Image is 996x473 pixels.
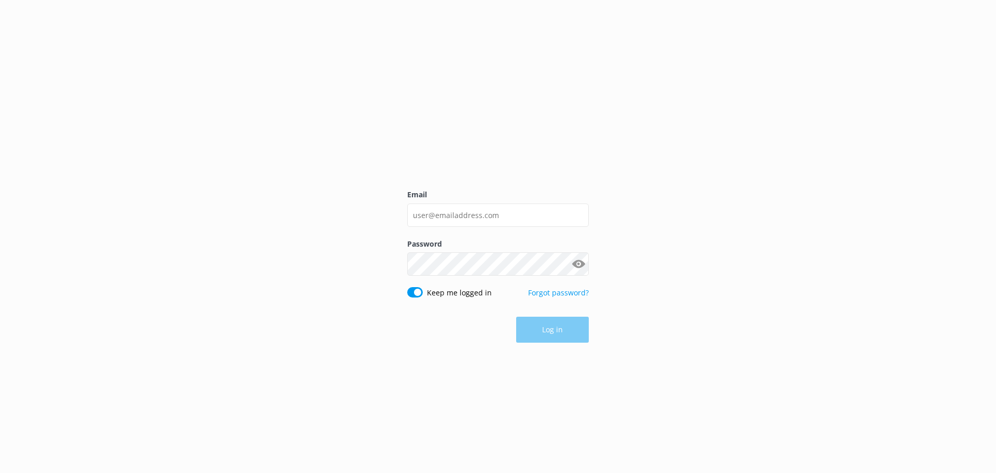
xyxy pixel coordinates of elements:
a: Forgot password? [528,288,589,298]
label: Password [407,238,589,250]
label: Email [407,189,589,200]
input: user@emailaddress.com [407,204,589,227]
button: Show password [568,254,589,275]
label: Keep me logged in [427,287,492,299]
